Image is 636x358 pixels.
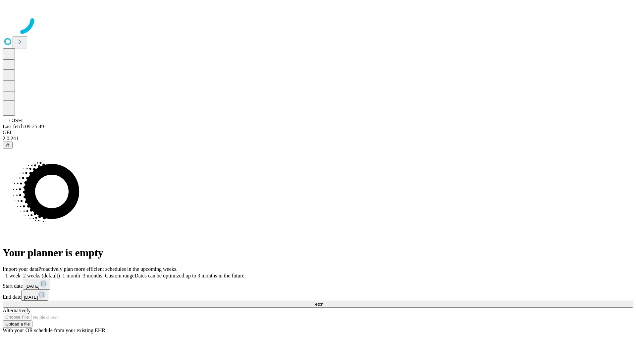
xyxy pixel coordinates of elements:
[23,279,50,290] button: [DATE]
[3,247,633,259] h1: Your planner is empty
[3,308,30,313] span: Alternatively
[3,279,633,290] div: Start date
[3,321,32,328] button: Upload a file
[24,295,38,300] span: [DATE]
[3,130,633,136] div: GEI
[5,143,10,148] span: @
[134,273,245,278] span: Dates can be optimized up to 3 months in the future.
[3,301,633,308] button: Fetch
[3,124,44,129] span: Last fetch: 09:25:49
[3,290,633,301] div: End date
[63,273,80,278] span: 1 month
[3,266,38,272] span: Import your data
[23,273,60,278] span: 2 weeks (default)
[3,142,13,149] button: @
[9,118,22,123] span: GJSH
[3,328,105,333] span: With your OR schedule from your existing EHR
[3,136,633,142] div: 2.0.241
[5,273,21,278] span: 1 week
[83,273,102,278] span: 3 months
[105,273,134,278] span: Custom range
[26,284,39,289] span: [DATE]
[21,290,48,301] button: [DATE]
[38,266,178,272] span: Proactively plan more efficient schedules in the upcoming weeks.
[312,302,323,307] span: Fetch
